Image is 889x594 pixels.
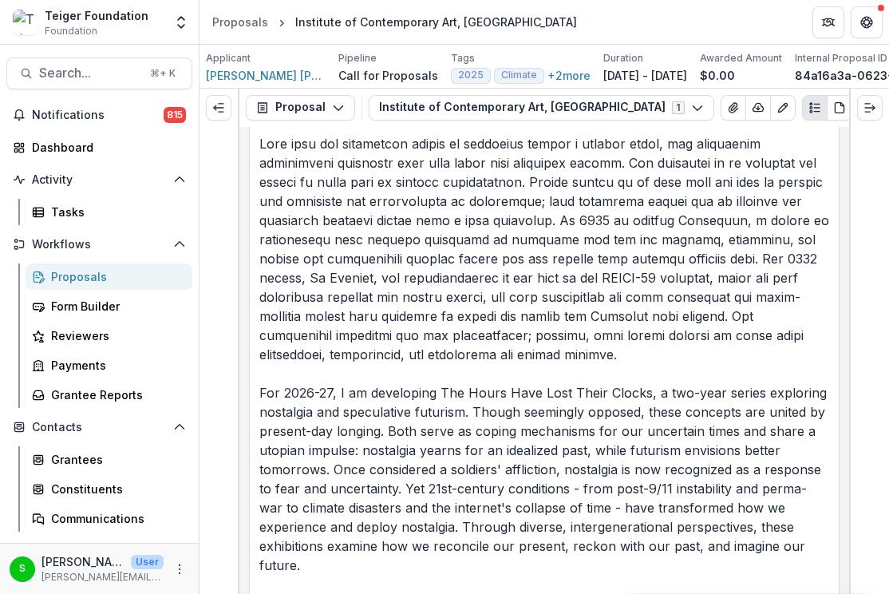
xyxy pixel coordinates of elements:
[721,95,746,121] button: View Attached Files
[338,67,438,84] p: Call for Proposals
[45,7,148,24] div: Teiger Foundation
[51,298,180,315] div: Form Builder
[51,510,180,527] div: Communications
[26,263,192,290] a: Proposals
[827,95,852,121] button: PDF view
[51,327,180,344] div: Reviewers
[51,268,180,285] div: Proposals
[812,6,844,38] button: Partners
[603,67,687,84] p: [DATE] - [DATE]
[26,352,192,378] a: Payments
[295,14,577,30] div: Institute of Contemporary Art, [GEOGRAPHIC_DATA]
[41,553,124,570] p: [PERSON_NAME]
[547,69,591,82] button: +2more
[164,107,186,123] span: 815
[501,69,537,81] span: Climate
[32,173,167,187] span: Activity
[131,555,164,569] p: User
[19,564,26,574] div: Stephanie
[770,95,796,121] button: Edit as form
[206,10,583,34] nav: breadcrumb
[51,357,180,374] div: Payments
[451,51,475,65] p: Tags
[13,10,38,35] img: Teiger Foundation
[6,57,192,89] button: Search...
[26,323,192,349] a: Reviewers
[212,14,268,30] div: Proposals
[206,51,251,65] p: Applicant
[6,102,192,128] button: Notifications815
[26,446,192,473] a: Grantees
[51,386,180,403] div: Grantee Reports
[51,451,180,468] div: Grantees
[26,293,192,319] a: Form Builder
[32,421,167,434] span: Contacts
[32,109,164,122] span: Notifications
[700,51,782,65] p: Awarded Amount
[206,95,231,121] button: Expand left
[6,134,192,160] a: Dashboard
[458,69,484,81] span: 2025
[170,560,189,579] button: More
[147,65,179,82] div: ⌘ + K
[700,67,735,84] p: $0.00
[26,476,192,502] a: Constituents
[32,238,167,251] span: Workflows
[41,570,164,584] p: [PERSON_NAME][EMAIL_ADDRESS][DOMAIN_NAME]
[51,204,180,220] div: Tasks
[45,24,97,38] span: Foundation
[603,51,643,65] p: Duration
[51,481,180,497] div: Constituents
[6,167,192,192] button: Open Activity
[369,95,714,121] button: Institute of Contemporary Art, [GEOGRAPHIC_DATA]1
[39,65,140,81] span: Search...
[851,6,883,38] button: Get Help
[26,382,192,408] a: Grantee Reports
[6,538,192,564] button: Open Data & Reporting
[170,6,192,38] button: Open entity switcher
[6,232,192,257] button: Open Workflows
[206,67,326,84] a: [PERSON_NAME] [PERSON_NAME]
[857,95,883,121] button: Expand right
[206,10,275,34] a: Proposals
[26,199,192,225] a: Tasks
[795,51,887,65] p: Internal Proposal ID
[32,139,180,156] div: Dashboard
[26,505,192,532] a: Communications
[6,414,192,440] button: Open Contacts
[338,51,377,65] p: Pipeline
[246,95,355,121] button: Proposal
[802,95,828,121] button: Plaintext view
